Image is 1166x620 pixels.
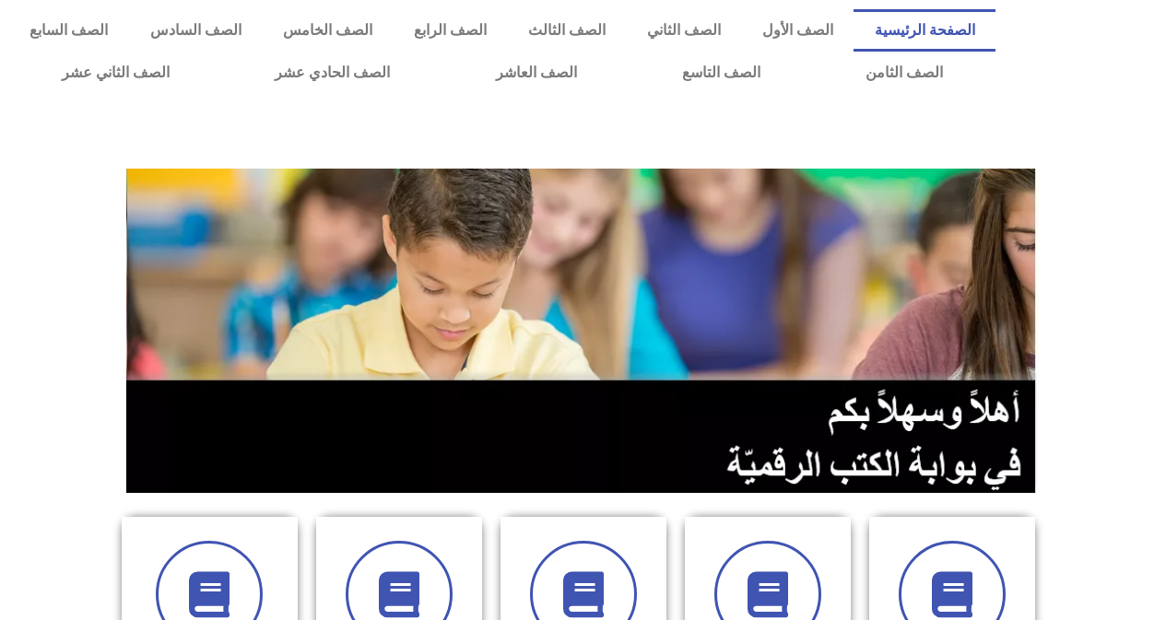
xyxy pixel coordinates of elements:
a: الصف الخامس [262,9,393,52]
a: الصف الثاني [626,9,741,52]
a: الصف الرابع [393,9,507,52]
a: الصف السابع [9,9,129,52]
a: الصفحة الرئيسية [854,9,995,52]
a: الصف السادس [129,9,262,52]
a: الصف التاسع [630,52,813,94]
a: الصف الأول [741,9,854,52]
a: الصف الثالث [507,9,626,52]
a: الصف الثامن [813,52,995,94]
a: الصف الثاني عشر [9,52,222,94]
a: الصف الحادي عشر [222,52,442,94]
a: الصف العاشر [443,52,630,94]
